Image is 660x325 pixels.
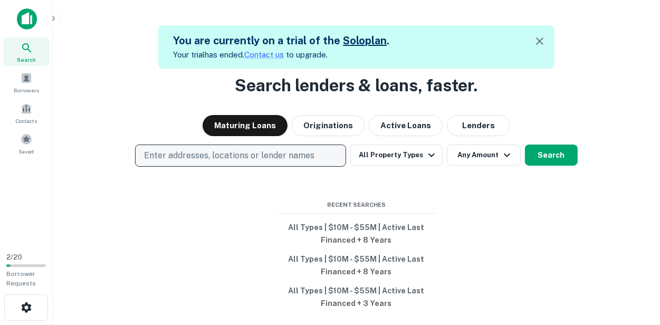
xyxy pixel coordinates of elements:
[278,250,436,281] button: All Types | $10M - $55M | Active Last Financed + 8 Years
[173,49,389,61] p: Your trial has ended. to upgrade.
[144,149,314,162] p: Enter addresses, locations or lender names
[244,50,284,59] a: Contact us
[343,34,387,47] a: Soloplan
[19,147,34,156] span: Saved
[3,99,50,127] a: Contacts
[235,73,478,98] h3: Search lenders & loans, faster.
[3,68,50,97] a: Borrowers
[14,86,39,94] span: Borrowers
[17,8,37,30] img: capitalize-icon.png
[278,281,436,313] button: All Types | $10M - $55M | Active Last Financed + 3 Years
[447,145,521,166] button: Any Amount
[278,218,436,250] button: All Types | $10M - $55M | Active Last Financed + 8 Years
[6,253,22,261] span: 2 / 20
[17,55,36,64] span: Search
[292,115,365,136] button: Originations
[135,145,346,167] button: Enter addresses, locations or lender names
[203,115,288,136] button: Maturing Loans
[350,145,442,166] button: All Property Types
[173,33,389,49] h5: You are currently on a trial of the .
[278,200,436,209] span: Recent Searches
[6,270,36,287] span: Borrower Requests
[525,145,578,166] button: Search
[607,241,660,291] iframe: Chat Widget
[3,129,50,158] a: Saved
[16,117,37,125] span: Contacts
[3,37,50,66] a: Search
[447,115,510,136] button: Lenders
[369,115,443,136] button: Active Loans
